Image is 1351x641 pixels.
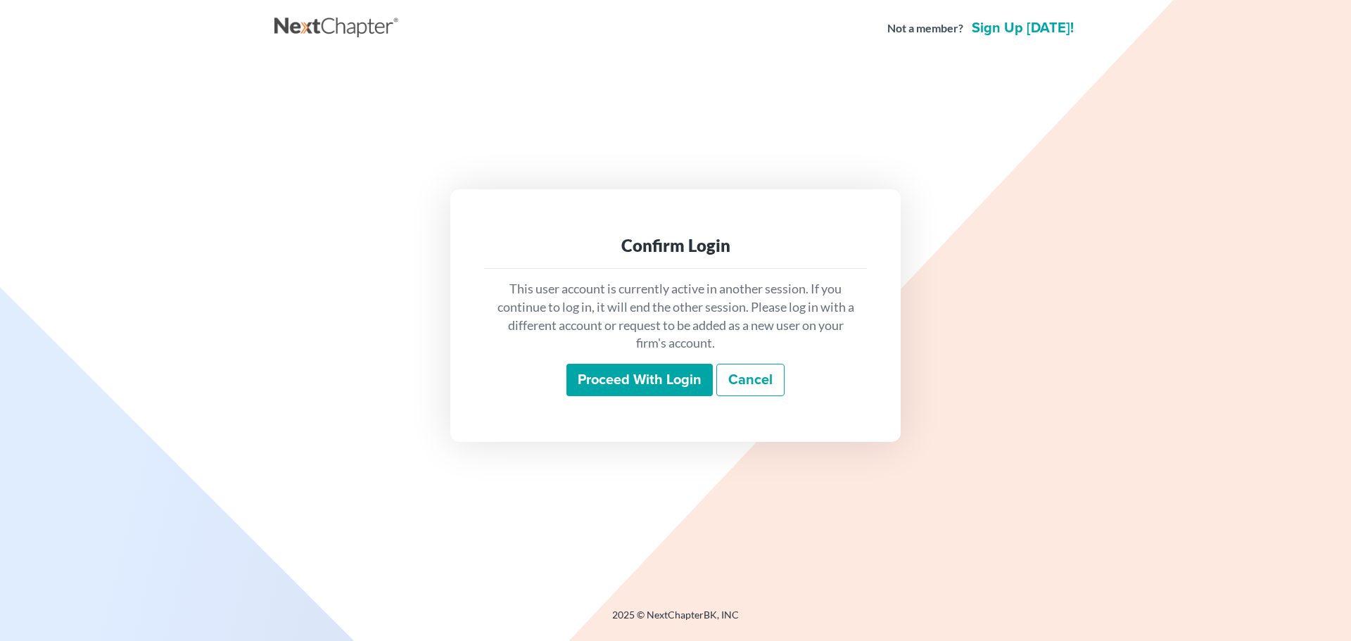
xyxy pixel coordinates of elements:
[495,234,856,257] div: Confirm Login
[887,20,963,37] strong: Not a member?
[716,364,785,396] a: Cancel
[969,21,1077,35] a: Sign up [DATE]!
[274,608,1077,633] div: 2025 © NextChapterBK, INC
[495,280,856,353] p: This user account is currently active in another session. If you continue to log in, it will end ...
[566,364,713,396] input: Proceed with login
